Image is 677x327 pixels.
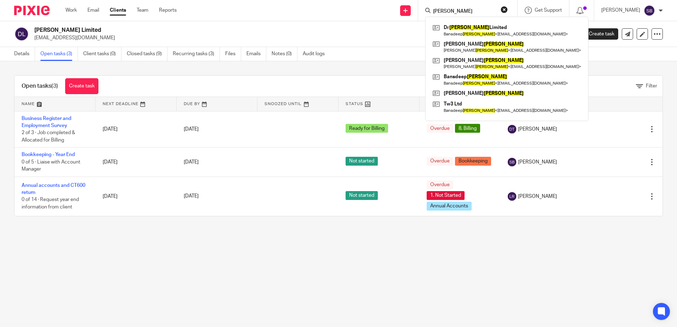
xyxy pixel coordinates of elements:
span: Overdue [427,124,453,133]
a: Annual accounts and CT600 return [22,183,85,195]
span: Ready for Billing [346,124,388,133]
span: Not started [346,157,378,166]
a: Files [225,47,241,61]
span: 1. Not Started [427,191,465,200]
span: [PERSON_NAME] [518,159,557,166]
img: svg%3E [508,158,516,166]
button: Clear [501,6,508,13]
a: Team [137,7,148,14]
span: Get Support [535,8,562,13]
span: Bookkeeping [455,157,491,166]
a: Details [14,47,35,61]
a: Notes (0) [272,47,297,61]
span: Snoozed Until [264,102,302,106]
p: [PERSON_NAME] [601,7,640,14]
span: [DATE] [184,160,199,165]
a: Audit logs [303,47,330,61]
td: [DATE] [96,148,177,177]
a: Create task [577,28,618,40]
span: 8. Billing [455,124,480,133]
img: Pixie [14,6,50,15]
span: Not started [346,191,378,200]
p: [EMAIL_ADDRESS][DOMAIN_NAME] [34,34,567,41]
a: Work [66,7,77,14]
a: Reports [159,7,177,14]
h1: Open tasks [22,82,58,90]
span: Overdue [427,157,453,166]
input: Search [432,8,496,15]
img: svg%3E [508,125,516,133]
span: 2 of 3 · Job completed & Allocated for Billing [22,130,75,143]
a: Business Register and Employment Survey [22,116,71,128]
a: Open tasks (3) [40,47,78,61]
span: Filter [646,84,657,88]
a: Clients [110,7,126,14]
a: Client tasks (0) [83,47,121,61]
span: Status [346,102,363,106]
a: Recurring tasks (3) [173,47,220,61]
td: [DATE] [96,111,177,148]
a: Closed tasks (9) [127,47,167,61]
span: Overdue [427,180,453,189]
span: 0 of 5 · Liaise with Account Manager [22,160,80,172]
img: svg%3E [644,5,655,16]
a: Create task [65,78,98,94]
a: Email [87,7,99,14]
span: (3) [51,83,58,89]
a: Bookkeeping - Year End [22,152,75,157]
span: [PERSON_NAME] [518,126,557,133]
span: [DATE] [184,194,199,199]
a: Emails [246,47,266,61]
span: [DATE] [184,127,199,132]
span: [PERSON_NAME] [518,193,557,200]
img: svg%3E [508,192,516,201]
h2: [PERSON_NAME] Limited [34,27,460,34]
td: [DATE] [96,177,177,216]
span: 0 of 14 · Request year end information from client [22,197,79,210]
img: svg%3E [14,27,29,41]
span: Annual Accounts [427,202,472,211]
